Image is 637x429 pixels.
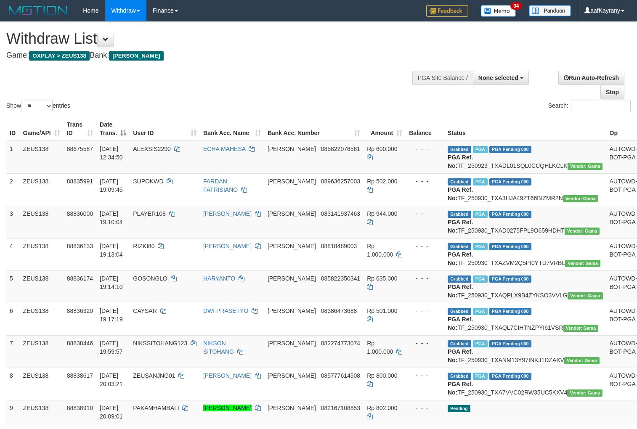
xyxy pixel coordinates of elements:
[473,146,488,153] span: Marked by aafpengsreynich
[448,251,473,266] b: PGA Ref. No:
[268,146,316,152] span: [PERSON_NAME]
[268,405,316,411] span: [PERSON_NAME]
[548,100,631,112] label: Search:
[321,275,360,282] span: Copy 085822350341 to clipboard
[473,340,488,347] span: Marked by aafpengsreynich
[489,243,531,250] span: PGA Pending
[20,400,64,424] td: ZEUS138
[444,270,606,303] td: TF_250930_TXAQPLX9B4ZYKSO3VVLG
[29,51,90,61] span: OXPLAY > ZEUS138
[6,141,20,174] td: 1
[203,405,252,411] a: [PERSON_NAME]
[6,51,416,60] h4: Game: Bank:
[489,146,531,153] span: PGA Pending
[6,100,70,112] label: Show entries
[321,178,360,185] span: Copy 089636257003 to clipboard
[6,117,20,141] th: ID
[321,340,360,347] span: Copy 082274773074 to clipboard
[321,405,360,411] span: Copy 082167108853 to clipboard
[133,275,167,282] span: GOSONGLO
[529,5,571,16] img: panduan.png
[203,340,234,355] a: NIKSON SITOHANG
[203,307,248,314] a: DWI PRASETYO
[444,368,606,400] td: TF_250930_TXA7VVC02RW35UC5KXV4
[473,373,488,380] span: Marked by aafpengsreynich
[444,303,606,335] td: TF_250930_TXAQL7CIHTNZPYI61VSR
[100,146,123,161] span: [DATE] 12:34:50
[565,260,600,267] span: Vendor URL: https://trx31.1velocity.biz
[133,372,175,379] span: ZEUSANJNG01
[6,4,70,17] img: MOTION_logo.png
[6,173,20,206] td: 2
[100,178,123,193] span: [DATE] 19:09:45
[489,340,531,347] span: PGA Pending
[100,405,123,420] span: [DATE] 20:09:01
[67,307,93,314] span: 88836320
[20,303,64,335] td: ZEUS138
[268,307,316,314] span: [PERSON_NAME]
[67,340,93,347] span: 88838446
[20,335,64,368] td: ZEUS138
[67,275,93,282] span: 88836174
[203,275,235,282] a: HARYANTO
[6,270,20,303] td: 5
[6,335,20,368] td: 7
[6,206,20,238] td: 3
[473,275,488,283] span: Marked by aafpengsreynich
[268,340,316,347] span: [PERSON_NAME]
[67,243,93,249] span: 88836133
[6,238,20,270] td: 4
[264,117,364,141] th: Bank Acc. Number: activate to sort column ascending
[489,211,531,218] span: PGA Pending
[563,195,598,202] span: Vendor URL: https://trx31.1velocity.biz
[133,405,179,411] span: PAKAMHAMBALI
[448,178,471,185] span: Grabbed
[268,210,316,217] span: [PERSON_NAME]
[6,368,20,400] td: 8
[67,210,93,217] span: 88836000
[20,238,64,270] td: ZEUS138
[473,211,488,218] span: Marked by aafpengsreynich
[444,117,606,141] th: Status
[203,210,252,217] a: [PERSON_NAME]
[321,307,357,314] span: Copy 08386473688 to clipboard
[203,146,245,152] a: ECHA MAHESA
[448,283,473,299] b: PGA Ref. No:
[571,100,631,112] input: Search:
[268,243,316,249] span: [PERSON_NAME]
[448,154,473,169] b: PGA Ref. No:
[448,275,471,283] span: Grabbed
[444,335,606,368] td: TF_250930_TXANM13Y97INKJ1DZAXV
[20,270,64,303] td: ZEUS138
[133,146,171,152] span: ALEXSIS2290
[558,71,624,85] a: Run Auto-Refresh
[20,141,64,174] td: ZEUS138
[409,242,441,250] div: - - -
[321,210,360,217] span: Copy 083141937463 to clipboard
[21,100,53,112] select: Showentries
[133,307,157,314] span: CAYSAR
[20,173,64,206] td: ZEUS138
[448,373,471,380] span: Grabbed
[67,405,93,411] span: 88838910
[448,308,471,315] span: Grabbed
[268,372,316,379] span: [PERSON_NAME]
[448,243,471,250] span: Grabbed
[100,243,123,258] span: [DATE] 19:13:04
[406,117,444,141] th: Balance
[473,308,488,315] span: Marked by aafpengsreynich
[448,146,471,153] span: Grabbed
[100,372,123,387] span: [DATE] 20:03:21
[444,206,606,238] td: TF_250930_TXAD0275FPL9O659HDHT
[133,243,154,249] span: RIZKI80
[6,400,20,424] td: 9
[367,146,397,152] span: Rp 600.000
[67,178,93,185] span: 88835991
[20,368,64,400] td: ZEUS138
[367,307,397,314] span: Rp 501.000
[444,141,606,174] td: TF_250929_TXADL01SQL0CCQHLKCLK
[448,211,471,218] span: Grabbed
[567,389,602,397] span: Vendor URL: https://trx31.1velocity.biz
[409,145,441,153] div: - - -
[64,117,96,141] th: Trans ID: activate to sort column ascending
